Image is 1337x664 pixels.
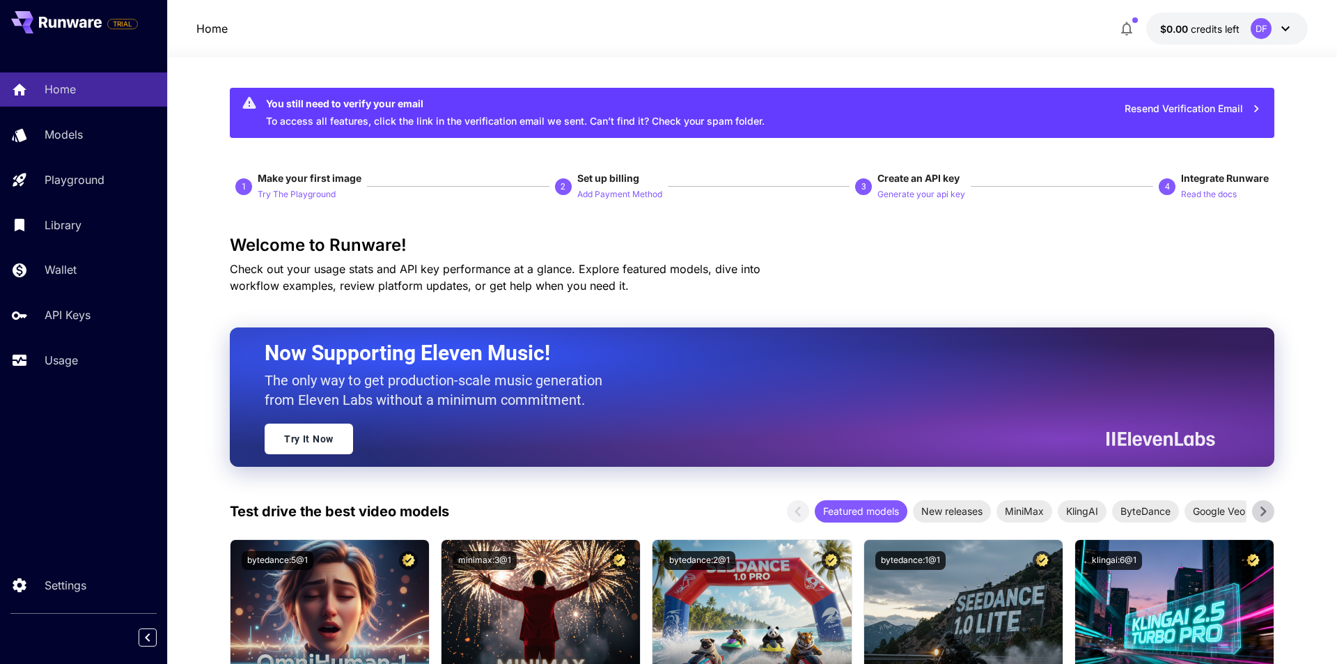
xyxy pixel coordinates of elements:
div: MiniMax [996,500,1052,523]
div: You still need to verify your email [266,96,765,111]
span: Featured models [815,504,907,518]
div: ByteDance [1112,500,1179,523]
nav: breadcrumb [196,20,228,37]
p: 4 [1165,180,1170,193]
span: Google Veo [1184,504,1253,518]
p: 2 [561,180,565,193]
button: bytedance:1@1 [875,551,946,570]
div: Google Veo [1184,500,1253,523]
button: Add Payment Method [577,185,662,202]
p: Usage [45,352,78,369]
button: bytedance:5@1 [242,551,313,570]
span: $0.00 [1160,23,1191,35]
a: Home [196,20,228,37]
div: KlingAI [1058,500,1107,523]
h3: Welcome to Runware! [230,236,1274,255]
p: Models [45,126,83,143]
span: New releases [913,504,991,518]
button: Certified Model – Vetted for best performance and includes a commercial license. [1033,551,1051,570]
span: Integrate Runware [1181,172,1269,184]
span: ByteDance [1112,504,1179,518]
div: Featured models [815,500,907,523]
p: Playground [45,171,104,188]
p: Home [45,81,76,98]
button: Read the docs [1181,185,1237,202]
p: The only way to get production-scale music generation from Eleven Labs without a minimum commitment. [265,371,613,410]
span: KlingAI [1058,504,1107,518]
span: Make your first image [258,172,361,184]
span: Set up billing [577,172,639,184]
p: Test drive the best video models [230,501,449,522]
span: MiniMax [996,504,1052,518]
p: Try The Playground [258,188,336,201]
button: Certified Model – Vetted for best performance and includes a commercial license. [399,551,418,570]
p: 1 [242,180,247,193]
p: Wallet [45,261,77,278]
a: Try It Now [265,424,353,454]
button: Certified Model – Vetted for best performance and includes a commercial license. [822,551,840,570]
button: Collapse sidebar [139,628,157,647]
div: $0.00 [1160,22,1240,36]
div: New releases [913,500,991,523]
p: API Keys [45,307,91,323]
h2: Now Supporting Eleven Music! [265,340,1205,366]
p: Settings [45,577,86,594]
button: Certified Model – Vetted for best performance and includes a commercial license. [1244,551,1262,570]
div: DF [1251,18,1272,39]
p: Add Payment Method [577,188,662,201]
button: $0.00DF [1146,13,1308,45]
button: bytedance:2@1 [664,551,735,570]
span: Check out your usage stats and API key performance at a glance. Explore featured models, dive int... [230,262,760,293]
p: 3 [861,180,866,193]
div: Collapse sidebar [149,625,167,650]
button: klingai:6@1 [1086,551,1142,570]
span: TRIAL [108,19,137,29]
button: Certified Model – Vetted for best performance and includes a commercial license. [610,551,629,570]
span: Add your payment card to enable full platform functionality. [107,15,138,32]
button: Resend Verification Email [1117,95,1269,123]
p: Library [45,217,81,233]
button: minimax:3@1 [453,551,517,570]
span: Create an API key [877,172,960,184]
button: Generate your api key [877,185,965,202]
p: Read the docs [1181,188,1237,201]
div: To access all features, click the link in the verification email we sent. Can’t find it? Check yo... [266,92,765,134]
button: Try The Playground [258,185,336,202]
span: credits left [1191,23,1240,35]
p: Generate your api key [877,188,965,201]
